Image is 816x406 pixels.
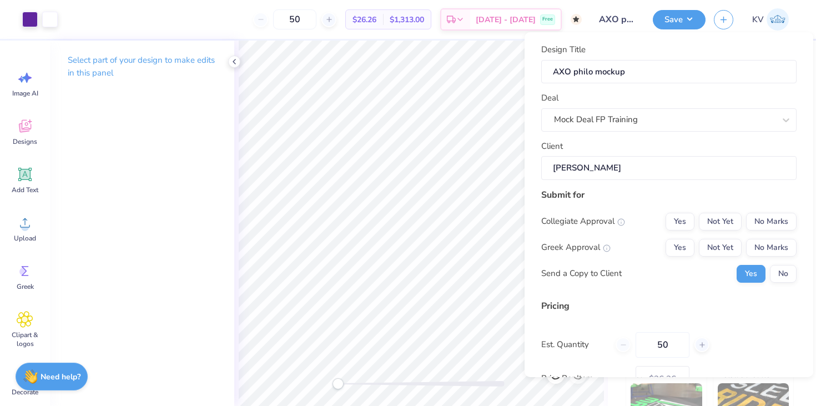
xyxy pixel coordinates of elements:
[7,330,43,348] span: Clipart & logos
[12,89,38,98] span: Image AI
[17,282,34,291] span: Greek
[666,213,694,230] button: Yes
[13,137,37,146] span: Designs
[541,241,611,254] div: Greek Approval
[770,265,797,283] button: No
[653,10,706,29] button: Save
[752,13,764,26] span: KV
[541,267,622,280] div: Send a Copy to Client
[541,140,563,153] label: Client
[476,14,536,26] span: [DATE] - [DATE]
[746,213,797,230] button: No Marks
[590,8,644,31] input: Untitled Design
[41,372,80,382] strong: Need help?
[541,92,558,104] label: Deal
[12,388,38,397] span: Decorate
[390,14,424,26] span: $1,313.00
[14,234,36,243] span: Upload
[746,239,797,257] button: No Marks
[541,299,797,313] div: Pricing
[699,213,742,230] button: Not Yet
[12,186,38,194] span: Add Text
[541,338,607,351] label: Est. Quantity
[747,8,794,31] a: KV
[352,14,376,26] span: $26.26
[636,332,689,358] input: – –
[541,156,797,180] input: e.g. Ethan Linker
[541,43,586,56] label: Design Title
[541,215,625,228] div: Collegiate Approval
[333,378,344,389] div: Accessibility label
[699,239,742,257] button: Not Yet
[68,54,216,79] p: Select part of your design to make edits in this panel
[542,16,553,23] span: Free
[273,9,316,29] input: – –
[666,239,694,257] button: Yes
[541,372,627,385] label: Price Per Item
[767,8,789,31] img: Kate Vansickle
[737,265,765,283] button: Yes
[541,188,797,202] div: Submit for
